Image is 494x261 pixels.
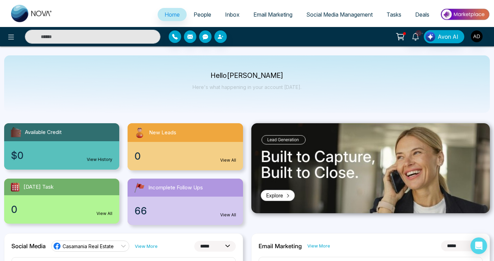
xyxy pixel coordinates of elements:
[246,8,299,21] a: Email Marketing
[165,11,180,18] span: Home
[194,11,211,18] span: People
[11,148,24,163] span: $0
[11,243,46,250] h2: Social Media
[133,126,146,139] img: newLeads.svg
[307,243,330,249] a: View More
[25,128,62,136] span: Available Credit
[87,156,112,163] a: View History
[299,8,380,21] a: Social Media Management
[407,30,424,42] a: 10+
[96,210,112,217] a: View All
[440,7,490,22] img: Market-place.gif
[148,184,203,192] span: Incomplete Follow Ups
[123,179,247,225] a: Incomplete Follow Ups66View All
[220,212,236,218] a: View All
[225,11,240,18] span: Inbox
[426,32,435,42] img: Lead Flow
[193,84,301,90] p: Here's what happening in your account [DATE].
[408,8,436,21] a: Deals
[158,8,187,21] a: Home
[259,243,302,250] h2: Email Marketing
[11,202,17,217] span: 0
[133,181,146,194] img: followUps.svg
[386,11,401,18] span: Tasks
[306,11,373,18] span: Social Media Management
[415,11,429,18] span: Deals
[380,8,408,21] a: Tasks
[218,8,246,21] a: Inbox
[438,33,458,41] span: Avon AI
[220,157,236,163] a: View All
[253,11,292,18] span: Email Marketing
[11,5,53,22] img: Nova CRM Logo
[416,30,422,36] span: 10+
[471,30,483,42] img: User Avatar
[123,123,247,170] a: New Leads0View All
[187,8,218,21] a: People
[149,129,176,137] span: New Leads
[24,183,54,191] span: [DATE] Task
[251,123,490,213] img: .
[135,243,158,250] a: View More
[10,181,21,192] img: todayTask.svg
[134,204,147,218] span: 66
[470,237,487,254] div: Open Intercom Messenger
[63,243,114,250] span: Casamania Real Estate
[193,73,301,79] p: Hello [PERSON_NAME]
[134,149,141,163] span: 0
[10,126,22,138] img: availableCredit.svg
[424,30,464,43] button: Avon AI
